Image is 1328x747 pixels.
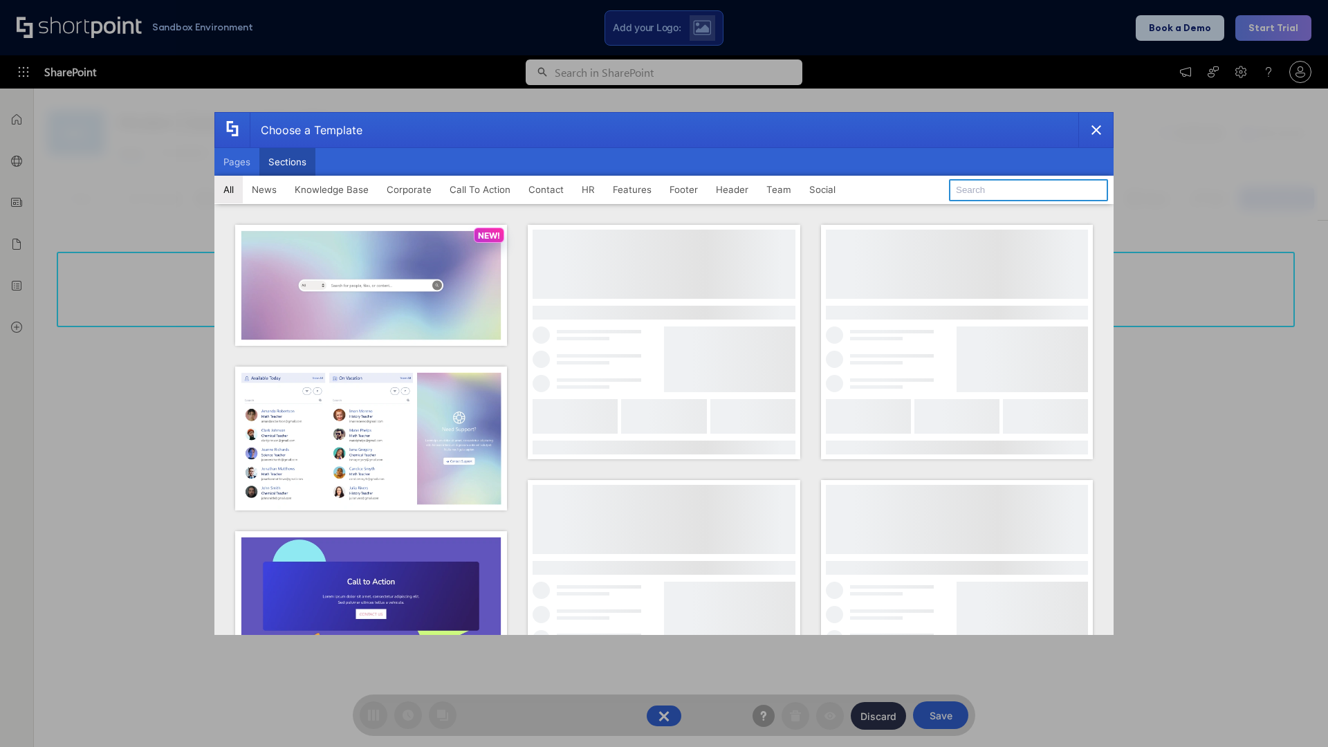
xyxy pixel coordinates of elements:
button: Knowledge Base [286,176,378,203]
button: Footer [661,176,707,203]
p: NEW! [478,230,500,241]
button: Sections [259,148,315,176]
div: template selector [214,112,1114,635]
button: News [243,176,286,203]
button: Team [757,176,800,203]
button: Contact [519,176,573,203]
iframe: Chat Widget [1259,681,1328,747]
button: Pages [214,148,259,176]
button: Features [604,176,661,203]
button: All [214,176,243,203]
button: HR [573,176,604,203]
div: Choose a Template [250,113,362,147]
button: Header [707,176,757,203]
button: Call To Action [441,176,519,203]
input: Search [949,179,1108,201]
button: Social [800,176,845,203]
button: Corporate [378,176,441,203]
